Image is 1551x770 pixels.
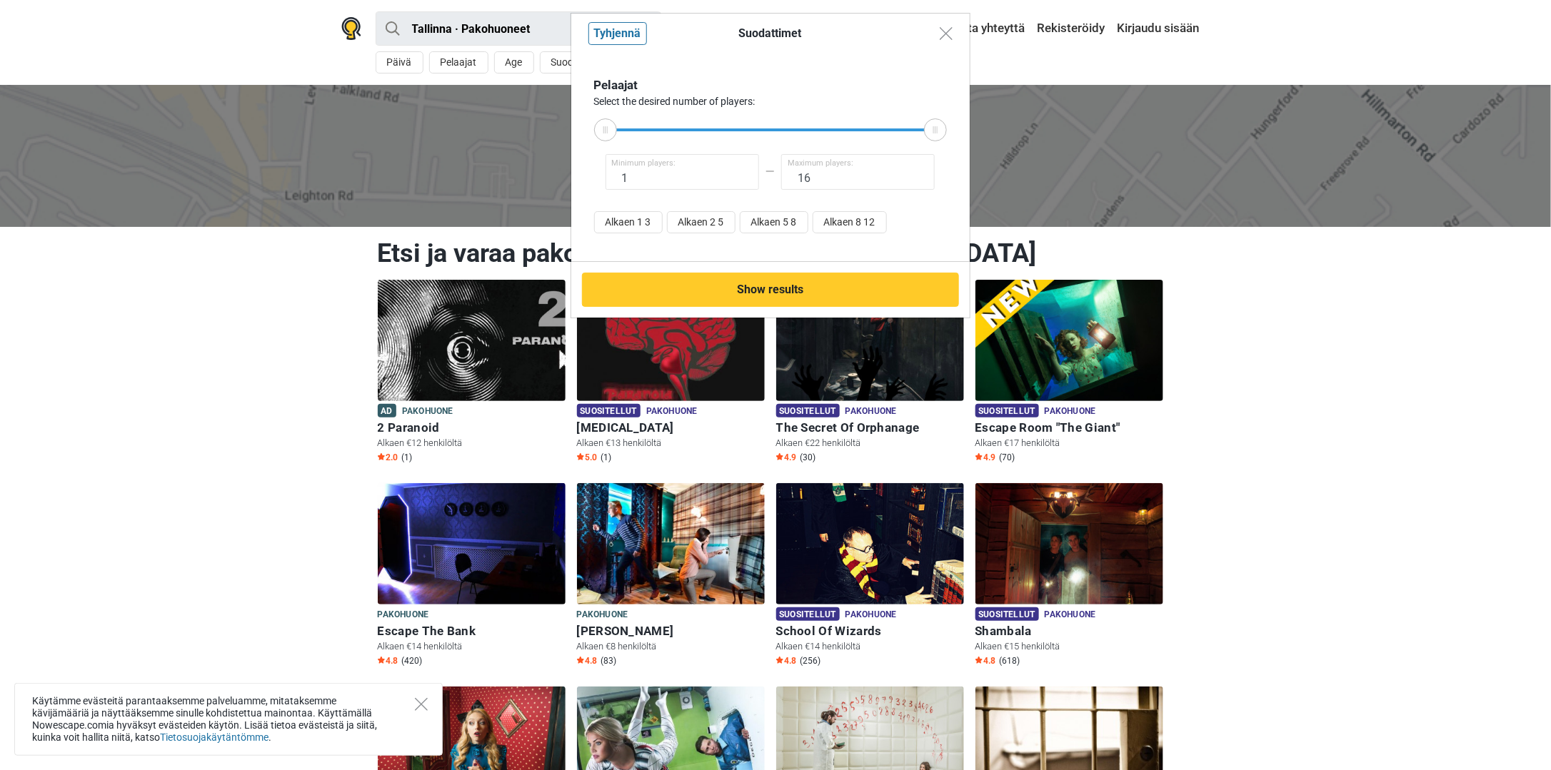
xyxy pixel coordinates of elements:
div: Pelaajat [594,76,947,95]
button: Alkaen 8 12 [813,211,887,233]
div: Select the desired number of players: [594,94,947,109]
img: Close modal [940,27,953,40]
button: Alkaen 5 8 [740,211,808,233]
span: Minimum players: [612,158,676,170]
button: Show results [582,273,959,307]
button: Tyhjennä [588,22,647,45]
div: Suodattimet [583,25,958,42]
span: Maximum players: [788,158,853,170]
button: Close modal [933,20,960,47]
input: 1 [606,154,760,190]
button: Alkaen 1 3 [594,211,663,233]
button: Alkaen 2 5 [667,211,736,233]
input: 16 [781,154,935,190]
